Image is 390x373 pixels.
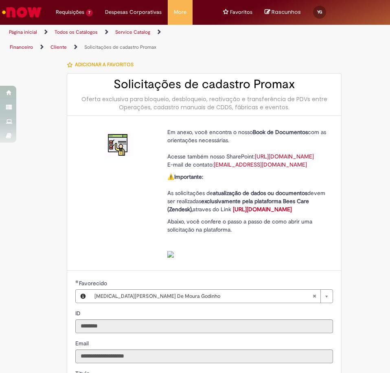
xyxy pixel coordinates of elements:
input: ID [75,319,333,333]
a: Cliente [50,44,67,50]
strong: atualização de dados ou documentos [213,189,307,197]
p: ⚠️ As solicitações de devem ser realizadas atraves do Link [167,173,327,213]
span: Somente leitura - ID [75,310,82,317]
button: Favorecido, Visualizar este registro Yasmin Karolina Silva De Moura Godinho [76,290,90,303]
span: Requisições [56,8,84,16]
img: sys_attachment.do [167,251,174,258]
span: Necessários - Favorecido [79,280,109,287]
strong: exclusivamente pela plataforma Bees Care (Zendesk), [167,197,309,213]
div: Oferta exclusiva para bloqueio, desbloqueio, reativação e transferência de PDVs entre Operações, ... [75,95,333,111]
a: [URL][DOMAIN_NAME] [233,206,292,213]
span: More [174,8,186,16]
a: Todos os Catálogos [55,29,98,35]
p: Abaixo, você confere o passo a passo de como abrir uma solicitação na plataforma. [167,217,327,258]
span: YG [317,9,322,15]
label: Somente leitura - Email [75,339,90,347]
a: [MEDICAL_DATA][PERSON_NAME] De Moura GodinhoLimpar campo Favorecido [90,290,333,303]
strong: Importante: [174,173,203,180]
span: [MEDICAL_DATA][PERSON_NAME] De Moura Godinho [94,290,312,303]
a: Service Catalog [115,29,150,35]
span: Obrigatório Preenchido [75,280,79,283]
label: Somente leitura - ID [75,309,82,317]
span: Despesas Corporativas [105,8,162,16]
span: 7 [86,9,93,16]
a: Solicitações de cadastro Promax [84,44,156,50]
p: Em anexo, você encontra o nosso com as orientações necessárias. Acesse também nosso SharePoint: E... [167,128,327,169]
input: Email [75,349,333,363]
span: Somente leitura - Email [75,340,90,347]
abbr: Limpar campo Favorecido [308,290,320,303]
img: ServiceNow [1,4,43,20]
img: Solicitações de cadastro Promax [105,132,131,158]
button: Adicionar a Favoritos [67,56,138,73]
span: Favoritos [230,8,252,16]
a: Página inicial [9,29,37,35]
a: [URL][DOMAIN_NAME] [255,153,314,160]
h2: Solicitações de cadastro Promax [75,78,333,91]
ul: Trilhas de página [6,25,189,55]
a: No momento, sua lista de rascunhos tem 0 Itens [265,8,301,16]
span: Adicionar a Favoritos [75,61,134,68]
span: Rascunhos [272,8,301,16]
a: [EMAIL_ADDRESS][DOMAIN_NAME] [214,161,307,168]
a: Financeiro [10,44,33,50]
strong: Book de Documentos [253,128,308,136]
